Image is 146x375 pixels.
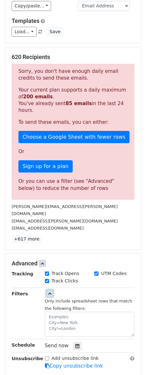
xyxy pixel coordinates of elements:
small: [PERSON_NAME][EMAIL_ADDRESS][PERSON_NAME][DOMAIN_NAME] [12,204,118,216]
small: Only include spreadsheet rows that match the following filters: [45,299,132,311]
p: To send these emails, you can either: [18,119,128,126]
strong: Filters [12,291,28,296]
small: [EMAIL_ADDRESS][PERSON_NAME][DOMAIN_NAME] [12,219,118,223]
a: Copy unsubscribe link [45,363,103,369]
small: [EMAIL_ADDRESS][DOMAIN_NAME] [12,226,84,231]
strong: Unsubscribe [12,356,43,361]
a: +617 more [12,235,42,243]
strong: Schedule [12,342,35,348]
iframe: Chat Widget [114,344,146,375]
label: Track Clicks [52,278,78,284]
p: Your current plan supports a daily maximum of . You've already sent in the last 24 hours. [18,87,128,114]
label: Add unsubscribe link [52,355,99,362]
h5: 620 Recipients [12,54,134,61]
a: Templates [12,17,39,24]
strong: 200 emails [23,94,53,100]
label: UTM Codes [101,270,126,277]
p: Or [18,148,128,155]
label: Track Opens [52,270,79,277]
p: Sorry, you don't have enough daily email credits to send these emails. [18,68,128,82]
h5: Advanced [12,260,134,267]
a: Load... [12,27,36,37]
button: Save [47,27,63,37]
div: Or you can use a filter (see "Advanced" below) to reduce the number of rows [18,178,128,192]
span: Send now [45,343,69,349]
a: Copy/paste... [12,1,51,11]
strong: Tracking [12,271,33,276]
a: Choose a Google Sheet with fewer rows [18,131,130,143]
a: Sign up for a plan [18,160,73,173]
strong: 85 emails [66,101,92,106]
